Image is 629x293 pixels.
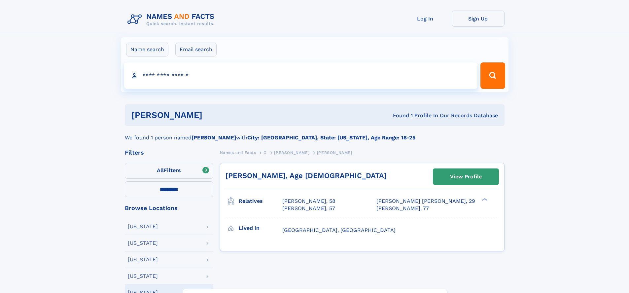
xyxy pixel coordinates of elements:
span: [PERSON_NAME] [317,150,352,155]
div: View Profile [450,169,482,184]
h3: Relatives [239,196,282,207]
button: Search Button [480,62,505,89]
a: [PERSON_NAME] [274,148,309,157]
a: Log In [399,11,452,27]
div: [US_STATE] [128,240,158,246]
label: Name search [126,43,168,56]
input: search input [124,62,478,89]
span: [PERSON_NAME] [274,150,309,155]
a: Names and Facts [220,148,256,157]
label: Filters [125,163,213,179]
h1: [PERSON_NAME] [131,111,298,119]
a: [PERSON_NAME], 77 [376,205,429,212]
a: View Profile [433,169,499,185]
img: Logo Names and Facts [125,11,220,28]
a: [PERSON_NAME], 58 [282,198,335,205]
label: Email search [175,43,217,56]
span: [GEOGRAPHIC_DATA], [GEOGRAPHIC_DATA] [282,227,396,233]
div: [US_STATE] [128,224,158,229]
span: All [157,167,164,173]
div: [US_STATE] [128,257,158,262]
div: Found 1 Profile In Our Records Database [297,112,498,119]
b: City: [GEOGRAPHIC_DATA], State: [US_STATE], Age Range: 18-25 [247,134,415,141]
b: [PERSON_NAME] [192,134,236,141]
div: [US_STATE] [128,274,158,279]
a: Sign Up [452,11,505,27]
a: [PERSON_NAME] [PERSON_NAME], 29 [376,198,475,205]
a: [PERSON_NAME], Age [DEMOGRAPHIC_DATA] [226,171,387,180]
a: [PERSON_NAME], 57 [282,205,335,212]
a: G [263,148,267,157]
div: Browse Locations [125,205,213,211]
div: ❯ [480,198,488,202]
div: Filters [125,150,213,156]
span: G [263,150,267,155]
div: We found 1 person named with . [125,126,505,142]
h3: Lived in [239,223,282,234]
